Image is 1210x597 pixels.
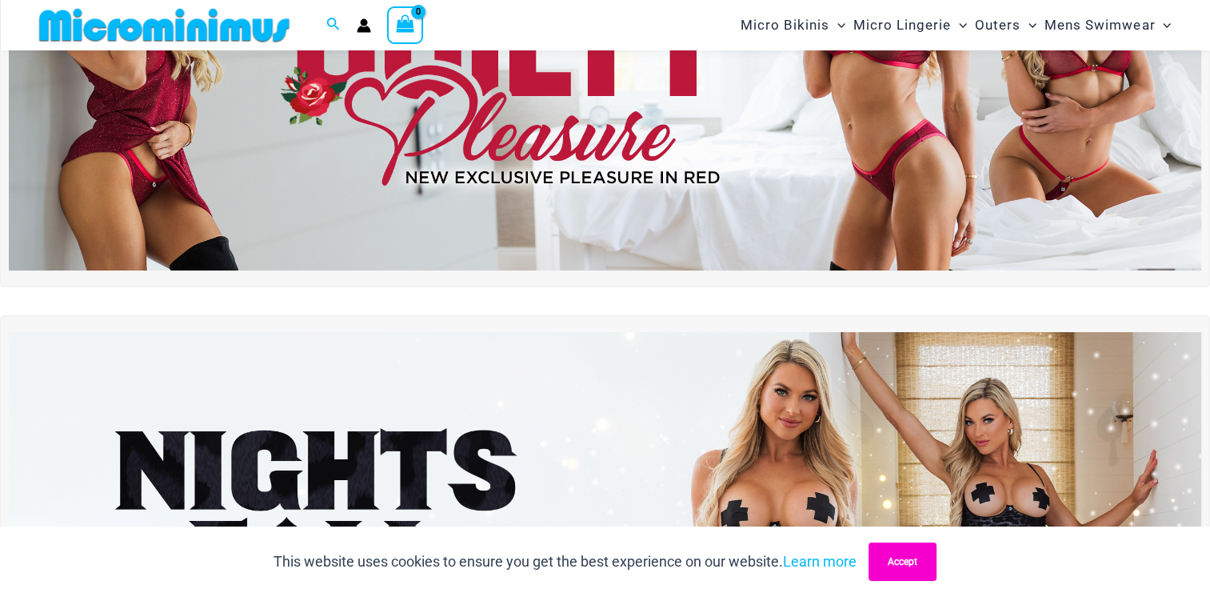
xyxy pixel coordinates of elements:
nav: Site Navigation [734,2,1178,48]
img: MM SHOP LOGO FLAT [33,7,296,43]
a: Micro BikinisMenu ToggleMenu Toggle [737,5,849,46]
a: Search icon link [326,15,341,35]
span: Menu Toggle [1020,5,1036,46]
span: Outers [975,5,1020,46]
p: This website uses cookies to ensure you get the best experience on our website. [274,550,857,574]
span: Menu Toggle [951,5,967,46]
a: Mens SwimwearMenu ToggleMenu Toggle [1040,5,1175,46]
span: Micro Bikinis [741,5,829,46]
button: Accept [869,543,936,581]
a: View Shopping Cart, empty [387,6,424,43]
a: Account icon link [357,18,371,33]
span: Menu Toggle [829,5,845,46]
a: OutersMenu ToggleMenu Toggle [971,5,1040,46]
a: Micro LingerieMenu ToggleMenu Toggle [849,5,971,46]
span: Micro Lingerie [853,5,951,46]
a: Learn more [783,553,857,570]
span: Mens Swimwear [1044,5,1155,46]
span: Menu Toggle [1155,5,1171,46]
